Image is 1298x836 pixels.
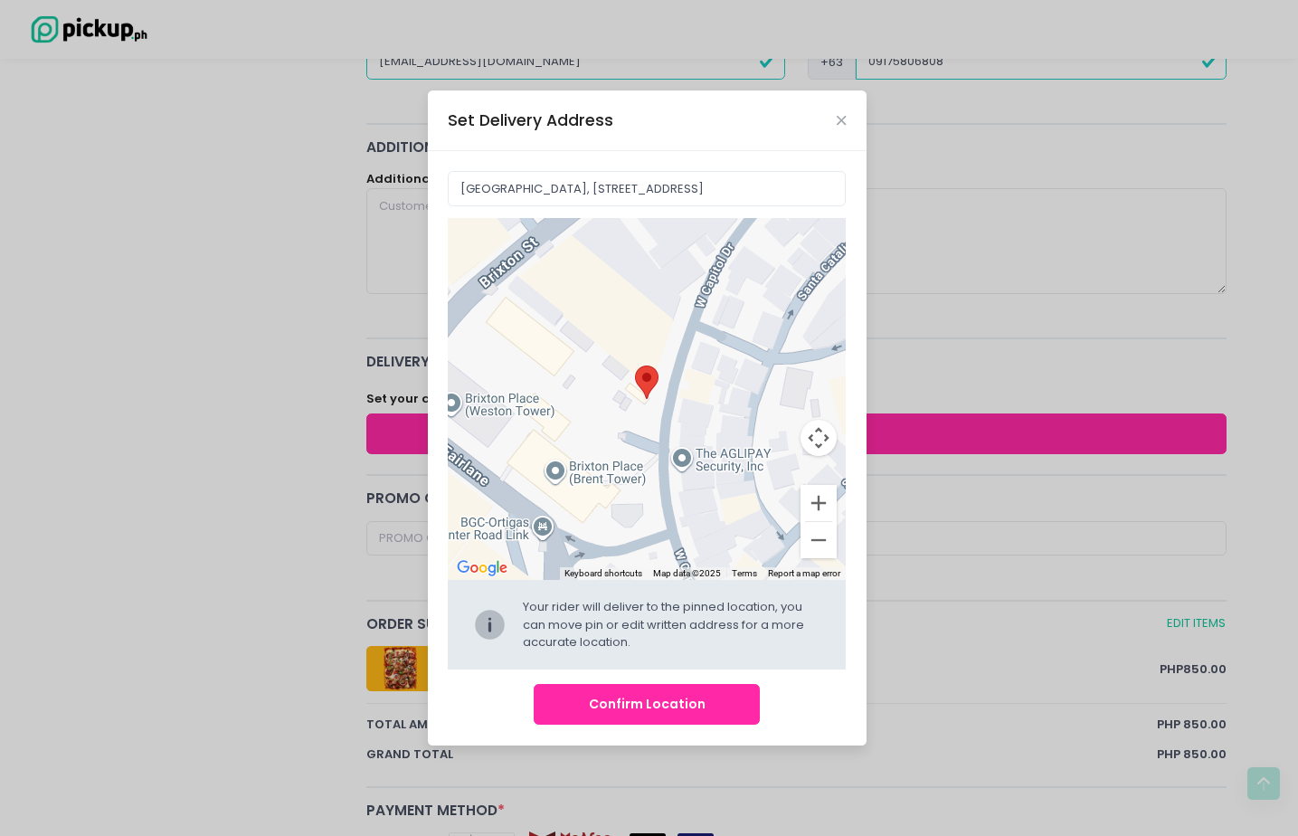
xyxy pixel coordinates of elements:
[801,420,837,456] button: Map camera controls
[768,568,840,578] a: Report a map error
[837,116,846,125] button: Close
[801,522,837,558] button: Zoom out
[653,568,721,578] span: Map data ©2025
[448,109,613,132] div: Set Delivery Address
[448,171,846,205] input: Delivery Address
[523,598,821,651] div: Your rider will deliver to the pinned location, you can move pin or edit written address for a mo...
[534,684,760,725] button: Confirm Location
[452,556,512,580] a: Open this area in Google Maps (opens a new window)
[801,485,837,521] button: Zoom in
[564,567,642,580] button: Keyboard shortcuts
[732,568,757,578] a: Terms (opens in new tab)
[452,556,512,580] img: Google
